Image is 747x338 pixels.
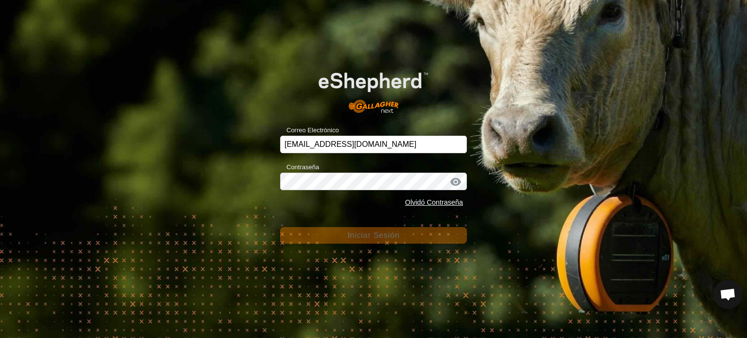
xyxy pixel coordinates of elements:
[280,136,467,153] input: Correo Electrónico
[280,227,467,244] button: Iniciar Sesión
[280,162,319,172] label: Contraseña
[405,198,463,206] a: Olvidó Contraseña
[299,57,448,121] img: Logo de eShepherd
[280,125,339,135] label: Correo Electrónico
[347,231,399,239] span: Iniciar Sesión
[713,280,743,309] div: Chat abierto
